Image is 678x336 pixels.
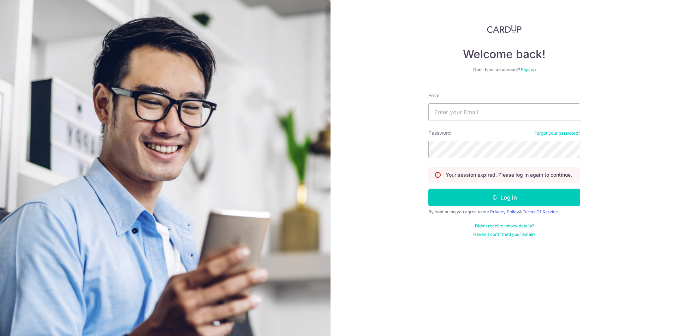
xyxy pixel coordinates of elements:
a: Sign up [521,67,536,72]
label: Password [428,129,451,136]
label: Email [428,92,440,99]
h4: Welcome back! [428,47,580,61]
div: By continuing you agree to our & [428,209,580,215]
a: Forgot your password? [534,130,580,136]
button: Log in [428,189,580,206]
input: Enter your Email [428,103,580,121]
a: Haven't confirmed your email? [473,232,535,237]
a: Privacy Policy [490,209,519,214]
img: CardUp Logo [487,25,522,33]
p: Your session expired. Please log in again to continue. [446,171,572,178]
div: Don’t have an account? [428,67,580,73]
a: Terms Of Service [523,209,558,214]
a: Didn't receive unlock details? [475,223,534,229]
